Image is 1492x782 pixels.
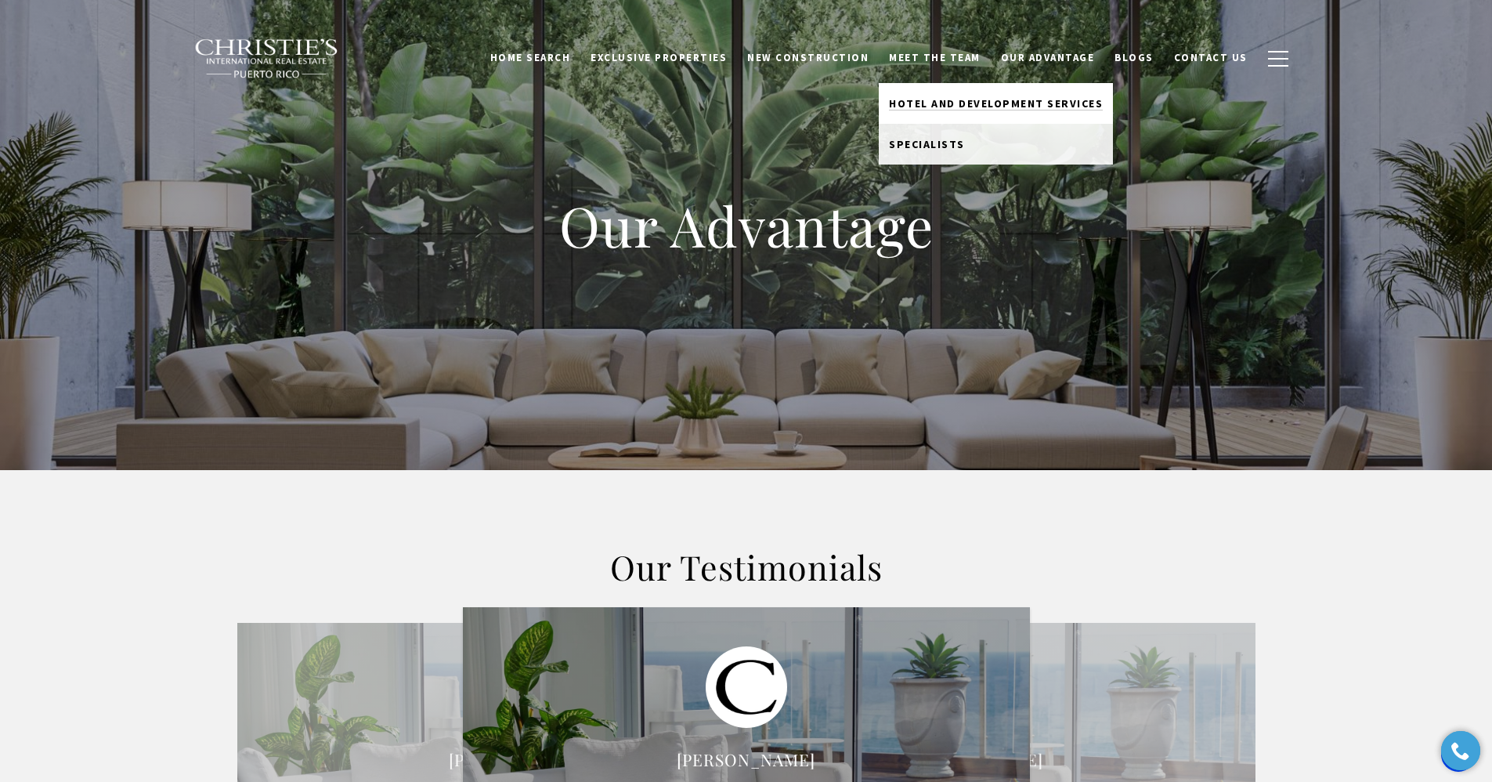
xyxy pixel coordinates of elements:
[737,43,879,73] a: New Construction
[889,96,1103,110] span: Hotel and Development Services
[706,646,787,728] img: Terrie P.
[535,748,958,773] h4: [PERSON_NAME]
[1104,43,1164,73] a: Blogs
[879,83,1113,124] a: Hotel and Development Services
[580,43,737,73] a: Exclusive Properties
[747,51,869,64] span: New Construction
[480,43,581,73] a: Home Search
[879,43,991,73] a: Meet the Team
[194,38,340,79] img: Christie's International Real Estate black text logo
[1001,51,1095,64] span: Our Advantage
[307,748,730,773] h4: [PERSON_NAME]
[237,545,1255,589] h2: Our Testimonials
[591,51,727,64] span: Exclusive Properties
[1114,51,1154,64] span: Blogs
[889,137,965,151] span: Specialists
[1258,36,1299,81] button: button
[433,191,1060,260] h1: Our Advantage
[991,43,1105,73] a: Our Advantage
[879,124,1113,165] a: Specialists
[1164,43,1258,73] a: Contact Us
[1174,51,1248,64] span: Contact Us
